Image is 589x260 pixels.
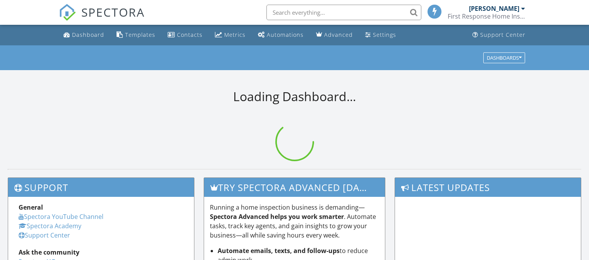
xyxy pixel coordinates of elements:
[19,231,70,239] a: Support Center
[469,5,519,12] div: [PERSON_NAME]
[177,31,203,38] div: Contacts
[483,52,525,63] button: Dashboards
[313,28,356,42] a: Advanced
[212,28,249,42] a: Metrics
[60,28,107,42] a: Dashboard
[72,31,104,38] div: Dashboard
[19,212,103,221] a: Spectora YouTube Channel
[113,28,158,42] a: Templates
[125,31,155,38] div: Templates
[218,246,340,255] strong: Automate emails, texts, and follow-ups
[395,178,581,197] h3: Latest Updates
[81,4,145,20] span: SPECTORA
[362,28,399,42] a: Settings
[324,31,353,38] div: Advanced
[204,178,385,197] h3: Try spectora advanced [DATE]
[19,248,184,257] div: Ask the community
[267,31,304,38] div: Automations
[487,55,522,60] div: Dashboards
[469,28,529,42] a: Support Center
[59,4,76,21] img: The Best Home Inspection Software - Spectora
[224,31,246,38] div: Metrics
[8,178,194,197] h3: Support
[373,31,396,38] div: Settings
[210,212,344,221] strong: Spectora Advanced helps you work smarter
[255,28,307,42] a: Automations (Basic)
[210,203,380,240] p: Running a home inspection business is demanding— . Automate tasks, track key agents, and gain ins...
[19,203,43,212] strong: General
[165,28,206,42] a: Contacts
[266,5,421,20] input: Search everything...
[59,10,145,27] a: SPECTORA
[19,222,81,230] a: Spectora Academy
[448,12,525,20] div: First Response Home Inspection of Tampa Bay LLC
[480,31,525,38] div: Support Center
